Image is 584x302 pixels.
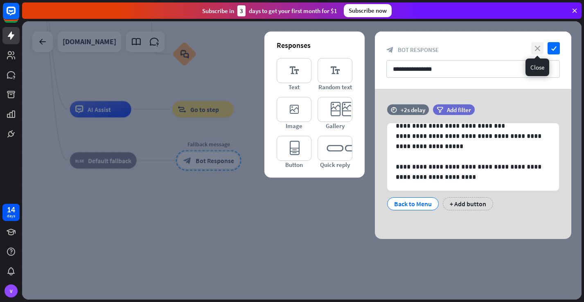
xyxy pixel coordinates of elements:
i: check [548,42,560,54]
button: Open LiveChat chat widget [7,3,31,28]
span: Bot Response [398,46,439,54]
div: Back to Menu [394,198,432,210]
div: 3 [237,5,246,16]
i: block_bot_response [386,46,394,54]
div: +2s delay [401,106,425,114]
div: V [5,284,18,297]
div: Subscribe in days to get your first month for $1 [202,5,337,16]
i: time [391,107,397,113]
a: 14 days [2,204,20,221]
div: Subscribe now [344,4,392,17]
div: days [7,213,15,219]
i: filter [437,107,443,113]
span: Add filter [447,106,471,114]
div: 14 [7,206,15,213]
i: close [531,42,543,54]
div: + Add button [443,197,493,210]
